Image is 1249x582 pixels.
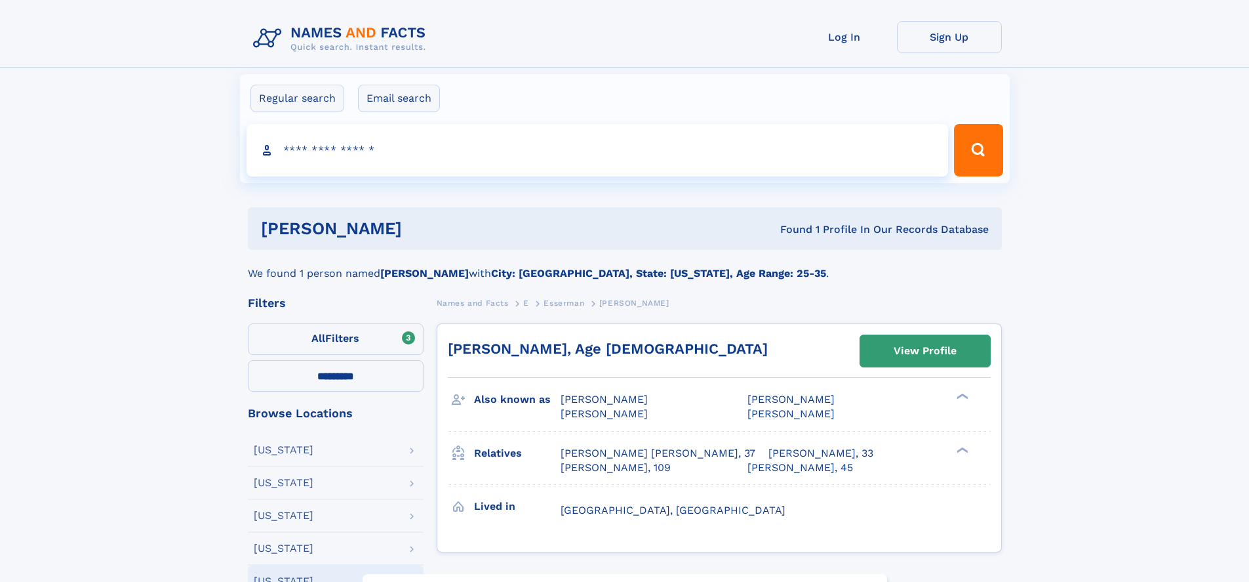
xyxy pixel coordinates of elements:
[860,335,990,367] a: View Profile
[561,393,648,405] span: [PERSON_NAME]
[248,21,437,56] img: Logo Names and Facts
[561,446,755,461] a: [PERSON_NAME] [PERSON_NAME], 37
[448,341,768,357] a: [PERSON_NAME], Age [DEMOGRAPHIC_DATA]
[599,299,669,308] span: [PERSON_NAME]
[894,336,957,366] div: View Profile
[248,323,424,355] label: Filters
[358,85,440,112] label: Email search
[311,332,325,344] span: All
[561,504,785,516] span: [GEOGRAPHIC_DATA], [GEOGRAPHIC_DATA]
[491,267,826,280] b: City: [GEOGRAPHIC_DATA], State: [US_STATE], Age Range: 25-35
[544,295,584,311] a: Esserman
[254,445,313,455] div: [US_STATE]
[247,124,949,177] input: search input
[591,222,989,237] div: Found 1 Profile In Our Records Database
[747,407,835,420] span: [PERSON_NAME]
[561,461,671,475] a: [PERSON_NAME], 109
[954,124,1002,177] button: Search Button
[792,21,897,53] a: Log In
[474,442,561,465] h3: Relatives
[248,297,424,309] div: Filters
[248,407,424,419] div: Browse Locations
[248,250,1002,281] div: We found 1 person named with .
[953,392,969,401] div: ❯
[747,461,853,475] a: [PERSON_NAME], 45
[523,295,529,311] a: E
[747,393,835,405] span: [PERSON_NAME]
[561,407,648,420] span: [PERSON_NAME]
[437,295,509,311] a: Names and Facts
[768,446,873,461] a: [PERSON_NAME], 33
[250,85,344,112] label: Regular search
[474,388,561,411] h3: Also known as
[953,446,969,454] div: ❯
[261,220,591,237] h1: [PERSON_NAME]
[897,21,1002,53] a: Sign Up
[254,478,313,488] div: [US_STATE]
[380,267,469,280] b: [PERSON_NAME]
[254,543,313,554] div: [US_STATE]
[523,299,529,308] span: E
[254,510,313,521] div: [US_STATE]
[474,495,561,518] h3: Lived in
[544,299,584,308] span: Esserman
